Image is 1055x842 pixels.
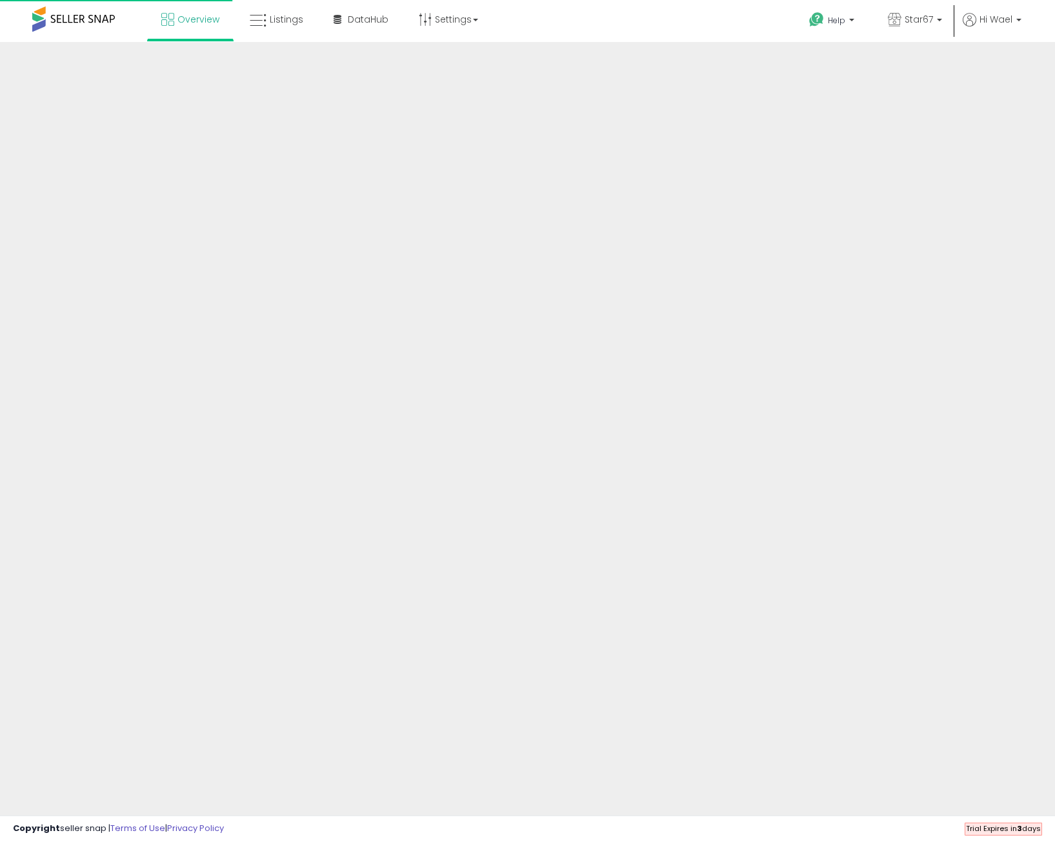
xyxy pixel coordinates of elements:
[177,13,219,26] span: Overview
[270,13,303,26] span: Listings
[828,15,845,26] span: Help
[980,13,1012,26] span: Hi Wael
[799,2,867,42] a: Help
[905,13,933,26] span: Star67
[809,12,825,28] i: Get Help
[963,13,1021,42] a: Hi Wael
[348,13,388,26] span: DataHub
